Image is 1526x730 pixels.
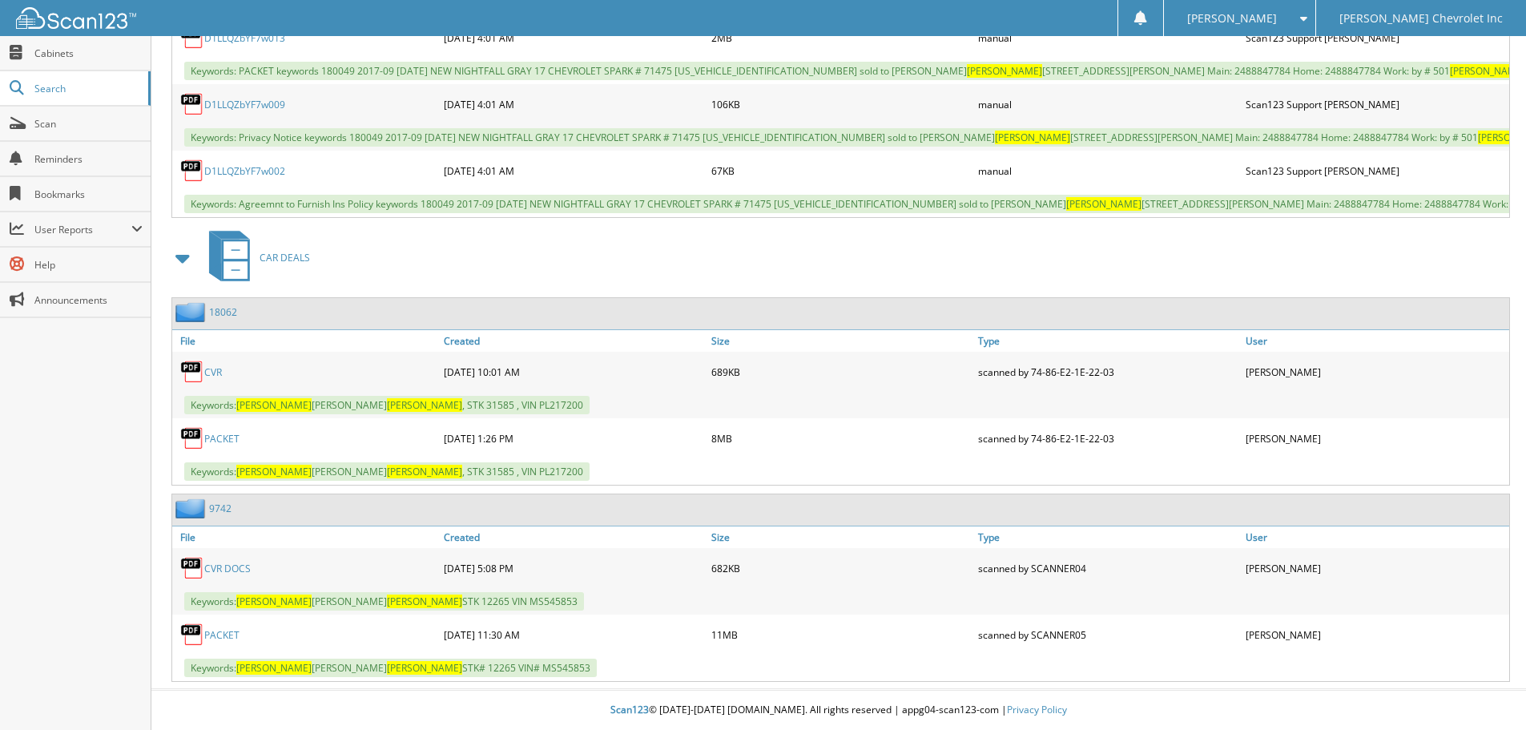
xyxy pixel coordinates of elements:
[172,526,440,548] a: File
[440,422,707,454] div: [DATE] 1:26 PM
[707,552,975,584] div: 682KB
[236,595,312,608] span: [PERSON_NAME]
[440,619,707,651] div: [DATE] 11:30 AM
[204,562,251,575] a: CVR DOCS
[180,159,204,183] img: PDF.png
[34,152,143,166] span: Reminders
[995,131,1070,144] span: [PERSON_NAME]
[199,226,310,289] a: CAR DEALS
[440,356,707,388] div: [DATE] 10:01 AM
[172,330,440,352] a: File
[440,155,707,187] div: [DATE] 4:01 AM
[707,330,975,352] a: Size
[974,88,1242,120] div: manual
[1242,619,1509,651] div: [PERSON_NAME]
[440,330,707,352] a: Created
[387,465,462,478] span: [PERSON_NAME]
[967,64,1042,78] span: [PERSON_NAME]
[34,82,140,95] span: Search
[1007,703,1067,716] a: Privacy Policy
[974,330,1242,352] a: Type
[974,422,1242,454] div: scanned by 74-86-E2-1E-22-03
[209,305,237,319] a: 18062
[974,22,1242,54] div: manual
[707,526,975,548] a: Size
[34,117,143,131] span: Scan
[34,223,131,236] span: User Reports
[707,88,975,120] div: 106KB
[1242,88,1509,120] div: Scan123 Support [PERSON_NAME]
[974,619,1242,651] div: scanned by SCANNER05
[387,661,462,675] span: [PERSON_NAME]
[34,293,143,307] span: Announcements
[204,365,222,379] a: CVR
[180,360,204,384] img: PDF.png
[1242,330,1509,352] a: User
[180,92,204,116] img: PDF.png
[707,22,975,54] div: 2MB
[175,498,209,518] img: folder2.png
[204,432,240,446] a: PACKET
[236,661,312,675] span: [PERSON_NAME]
[440,22,707,54] div: [DATE] 4:01 AM
[184,396,590,414] span: Keywords: [PERSON_NAME] , STK 31585 , VIN PL217200
[180,556,204,580] img: PDF.png
[440,552,707,584] div: [DATE] 5:08 PM
[204,628,240,642] a: PACKET
[184,462,590,481] span: Keywords: [PERSON_NAME] , STK 31585 , VIN PL217200
[440,526,707,548] a: Created
[204,31,285,45] a: D1LLQZbYF7w013
[1242,22,1509,54] div: Scan123 Support [PERSON_NAME]
[974,356,1242,388] div: scanned by 74-86-E2-1E-22-03
[707,155,975,187] div: 67KB
[440,88,707,120] div: [DATE] 4:01 AM
[1066,197,1141,211] span: [PERSON_NAME]
[1242,155,1509,187] div: Scan123 Support [PERSON_NAME]
[1242,356,1509,388] div: [PERSON_NAME]
[151,691,1526,730] div: © [DATE]-[DATE] [DOMAIN_NAME]. All rights reserved | appg04-scan123-com |
[236,465,312,478] span: [PERSON_NAME]
[974,155,1242,187] div: manual
[204,164,285,178] a: D1LLQZbYF7w002
[974,526,1242,548] a: Type
[180,623,204,647] img: PDF.png
[180,426,204,450] img: PDF.png
[610,703,649,716] span: Scan123
[387,398,462,412] span: [PERSON_NAME]
[209,502,232,515] a: 9742
[1450,64,1525,78] span: [PERSON_NAME]
[184,592,584,611] span: Keywords: [PERSON_NAME] STK 12265 VIN MS545853
[175,302,209,322] img: folder2.png
[204,98,285,111] a: D1LLQZbYF7w009
[1242,422,1509,454] div: [PERSON_NAME]
[387,595,462,608] span: [PERSON_NAME]
[184,659,597,677] span: Keywords: [PERSON_NAME] STK# 12265 VIN# MS545853
[1187,14,1277,23] span: [PERSON_NAME]
[34,188,143,201] span: Bookmarks
[707,619,975,651] div: 11MB
[1242,552,1509,584] div: [PERSON_NAME]
[1446,653,1526,730] iframe: Chat Widget
[974,552,1242,584] div: scanned by SCANNER04
[1242,526,1509,548] a: User
[236,398,312,412] span: [PERSON_NAME]
[180,26,204,50] img: PDF.png
[34,258,143,272] span: Help
[1339,14,1503,23] span: [PERSON_NAME] Chevrolet Inc
[260,251,310,264] span: CAR DEALS
[34,46,143,60] span: Cabinets
[707,422,975,454] div: 8MB
[707,356,975,388] div: 689KB
[16,7,136,29] img: scan123-logo-white.svg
